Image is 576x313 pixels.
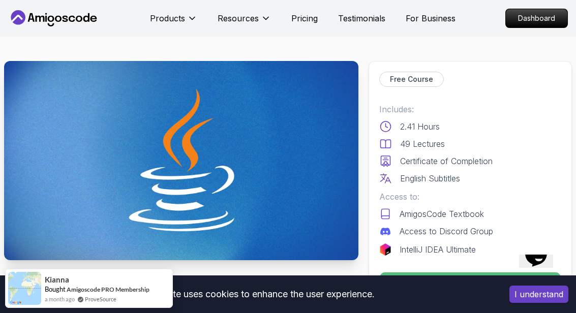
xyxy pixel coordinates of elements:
[509,286,568,303] button: Accept cookies
[291,12,318,24] a: Pricing
[150,12,197,33] button: Products
[4,274,342,295] h1: Java for Beginners
[218,12,271,33] button: Resources
[338,12,385,24] a: Testimonials
[406,12,456,24] a: For Business
[506,9,567,27] p: Dashboard
[45,275,69,284] span: Kianna
[4,61,358,260] img: java-for-beginners_thumbnail
[400,155,493,167] p: Certificate of Completion
[390,74,433,84] p: Free Course
[400,208,484,220] p: AmigosCode Textbook
[400,225,493,237] p: Access to Discord Group
[515,255,567,304] iframe: chat widget
[400,120,440,133] p: 2.41 Hours
[505,9,568,28] a: Dashboard
[379,191,561,203] p: Access to:
[379,243,391,256] img: jetbrains logo
[8,283,494,305] div: This website uses cookies to enhance the user experience.
[8,272,41,305] img: provesource social proof notification image
[150,12,185,24] p: Products
[379,103,561,115] p: Includes:
[218,12,259,24] p: Resources
[400,138,445,150] p: 49 Lectures
[45,285,66,293] span: Bought
[45,295,75,303] span: a month ago
[85,295,116,303] a: ProveSource
[400,243,476,256] p: IntelliJ IDEA Ultimate
[67,286,149,293] a: Amigoscode PRO Membership
[380,272,561,295] p: Continue
[379,272,561,295] button: Continue
[400,172,460,184] p: English Subtitles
